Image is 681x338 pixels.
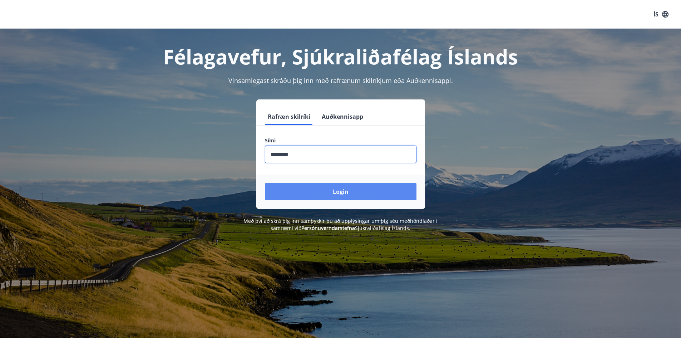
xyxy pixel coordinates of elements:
[265,183,416,200] button: Login
[265,108,313,125] button: Rafræn skilríki
[319,108,366,125] button: Auðkennisapp
[265,137,416,144] label: Sími
[650,8,672,21] button: ÍS
[92,43,589,70] h1: Félagavefur, Sjúkraliðafélag Íslands
[243,217,438,231] span: Með því að skrá þig inn samþykkir þú að upplýsingar um þig séu meðhöndlaðar í samræmi við Sjúkral...
[228,76,453,85] span: Vinsamlegast skráðu þig inn með rafrænum skilríkjum eða Auðkennisappi.
[301,225,355,231] a: Persónuverndarstefna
